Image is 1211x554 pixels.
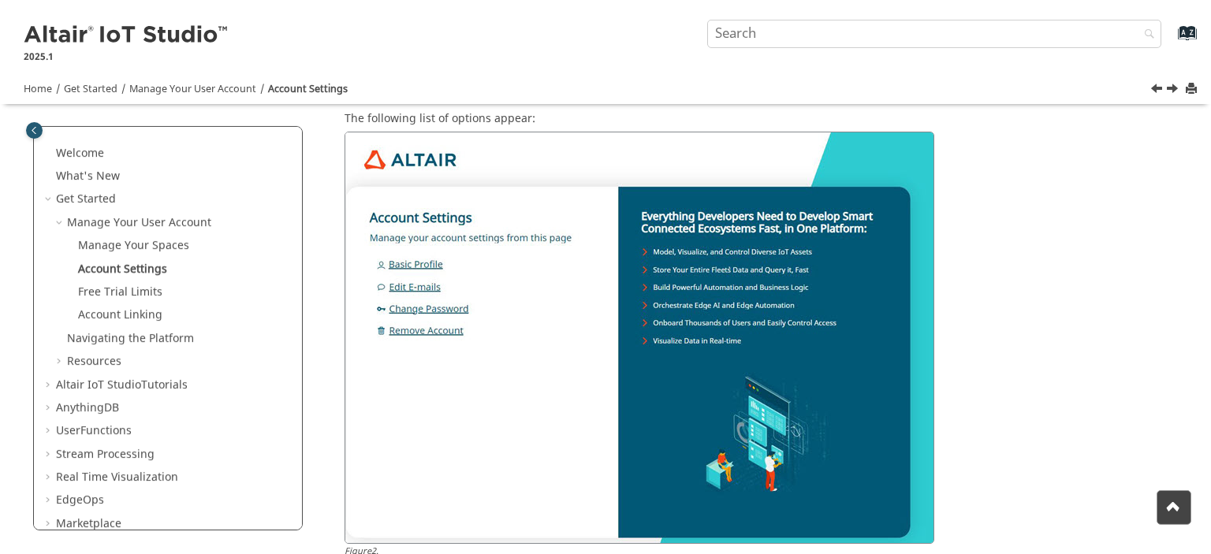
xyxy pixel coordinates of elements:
[67,214,211,231] a: Manage Your User Account
[24,82,52,96] a: Home
[707,20,1161,48] input: Search query
[56,400,119,416] a: AnythingDB
[56,422,132,439] a: UserFunctions
[78,261,167,277] a: Account Settings
[56,446,155,463] a: Stream Processing
[80,422,132,439] span: Functions
[64,82,117,96] a: Get Started
[56,377,188,393] a: Altair IoT StudioTutorials
[1123,20,1168,50] button: Search
[43,447,56,463] span: Expand Stream Processing
[1152,81,1164,100] a: Previous topic: Manage Your Spaces
[67,330,194,347] a: Navigating the Platform
[1168,81,1180,100] a: Next topic: Free Trial Limits
[43,400,56,416] span: Expand AnythingDB
[56,492,104,508] a: EdgeOps
[26,122,43,139] button: Toggle publishing table of content
[43,470,56,485] span: Expand Real Time Visualization
[43,377,56,393] span: Expand Altair IoT StudioTutorials
[43,493,56,508] span: Expand EdgeOps
[56,168,120,184] a: What's New
[78,284,162,300] a: Free Trial Limits
[129,82,256,96] a: Manage Your User Account
[1153,32,1188,49] a: Go to index terms page
[268,82,348,96] a: Account Settings
[56,377,141,393] span: Altair IoT Studio
[43,191,56,207] span: Collapse Get Started
[56,515,121,532] a: Marketplace
[54,354,67,370] span: Expand Resources
[78,307,162,323] a: Account Linking
[56,469,178,485] a: Real Time Visualization
[56,145,104,162] a: Welcome
[43,423,56,439] span: Expand UserFunctions
[56,191,116,207] a: Get Started
[78,237,189,254] a: Manage Your Spaces
[54,215,67,231] span: Collapse Manage Your User Account
[1187,79,1199,100] button: Print this page
[24,23,230,48] img: Altair IoT Studio
[67,353,121,370] a: Resources
[24,50,230,64] p: 2025.1
[345,132,934,544] img: account_settings_options.JPG
[43,516,56,532] span: Expand Marketplace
